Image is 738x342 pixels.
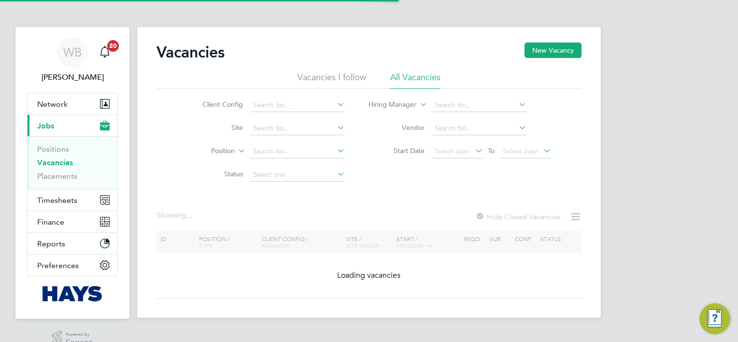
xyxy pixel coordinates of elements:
[187,100,243,109] label: Client Config
[431,99,526,112] input: Search for...
[28,93,117,114] button: Network
[699,303,730,334] button: Engage Resource Center
[369,123,425,132] label: Vendor
[431,122,526,135] input: Search for...
[37,144,69,154] a: Positions
[156,43,225,62] h2: Vacancies
[66,330,93,339] span: Powered by
[187,170,243,178] label: Status
[250,145,345,158] input: Search for...
[107,40,119,52] span: 20
[250,168,345,182] input: Select one
[28,211,117,232] button: Finance
[37,217,64,227] span: Finance
[525,43,582,58] button: New Vacancy
[37,261,79,270] span: Preferences
[27,71,118,83] span: William Brown
[37,121,54,130] span: Jobs
[27,37,118,83] a: WB[PERSON_NAME]
[37,158,73,167] a: Vacancies
[186,211,192,220] span: ...
[369,146,425,155] label: Start Date
[250,122,345,135] input: Search for...
[27,286,118,301] a: Go to home page
[485,144,497,157] span: To
[475,212,560,221] label: Hide Closed Vacancies
[15,27,129,319] nav: Main navigation
[37,239,65,248] span: Reports
[28,189,117,211] button: Timesheets
[361,100,416,110] label: Hiring Manager
[435,147,469,156] span: Select date
[37,100,68,109] span: Network
[28,115,117,136] button: Jobs
[37,196,77,205] span: Timesheets
[156,211,194,221] div: Showing
[28,255,117,276] button: Preferences
[28,233,117,254] button: Reports
[298,71,366,89] li: Vacancies I follow
[250,99,345,112] input: Search for...
[43,286,103,301] img: hays-logo-retina.png
[63,46,82,58] span: WB
[179,146,235,156] label: Position
[28,136,117,189] div: Jobs
[503,147,538,156] span: Select date
[95,37,114,68] a: 20
[390,71,440,89] li: All Vacancies
[187,123,243,132] label: Site
[37,171,77,181] a: Placements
